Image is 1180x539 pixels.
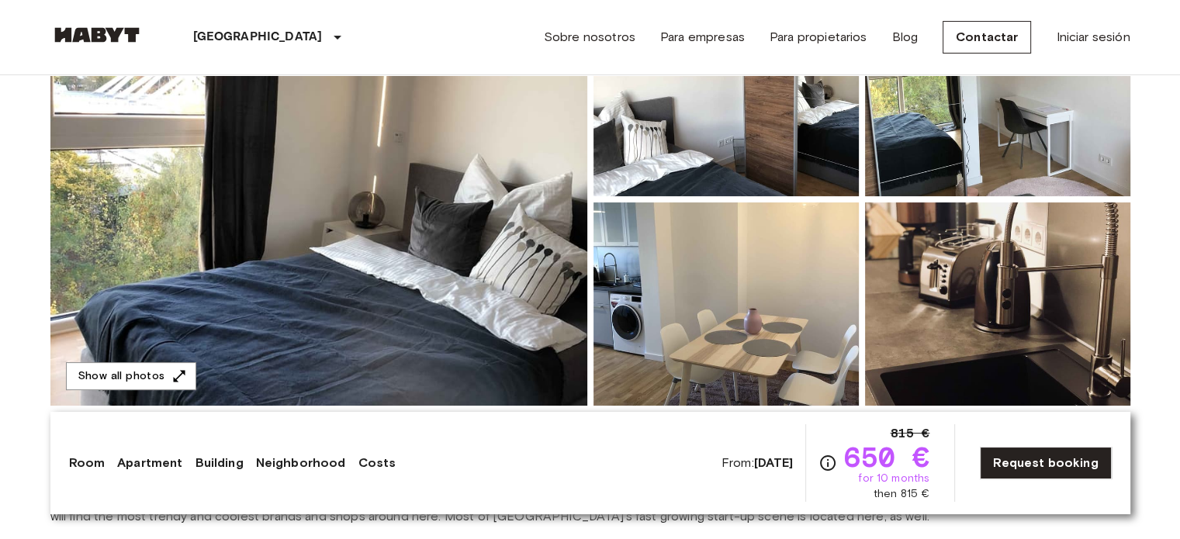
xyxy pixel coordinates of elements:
span: 815 € [890,424,929,443]
button: Show all photos [66,362,196,391]
span: 650 € [843,443,929,471]
a: Room [69,454,106,472]
a: Blog [891,28,918,47]
a: Sobre nosotros [544,28,635,47]
span: for 10 months [858,471,929,486]
a: Neighborhood [256,454,346,472]
b: [DATE] [754,455,794,470]
span: then 815 € [874,486,930,502]
a: Contactar [943,21,1031,54]
a: Para propietarios [770,28,867,47]
a: Request booking [980,447,1111,479]
svg: Check cost overview for full price breakdown. Please note that discounts apply to new joiners onl... [818,454,837,472]
p: [GEOGRAPHIC_DATA] [193,28,323,47]
a: Apartment [117,454,182,472]
img: Habyt [50,27,144,43]
span: From: [721,454,794,472]
img: Picture of unit DE-01-002-004-04HF [865,202,1130,406]
a: Para empresas [660,28,745,47]
a: Iniciar sesión [1056,28,1130,47]
a: Building [195,454,243,472]
img: Picture of unit DE-01-002-004-04HF [593,202,859,406]
a: Costs [358,454,396,472]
